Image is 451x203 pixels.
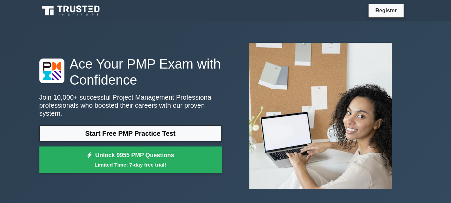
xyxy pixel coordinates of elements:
h1: Ace Your PMP Exam with Confidence [39,56,222,88]
a: Start Free PMP Practice Test [39,125,222,141]
a: Unlock 9955 PMP QuestionsLimited Time: 7-day free trial! [39,146,222,173]
small: Limited Time: 7-day free trial! [48,161,213,169]
a: Register [371,6,401,15]
p: Join 10,000+ successful Project Management Professional professionals who boosted their careers w... [39,93,222,117]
